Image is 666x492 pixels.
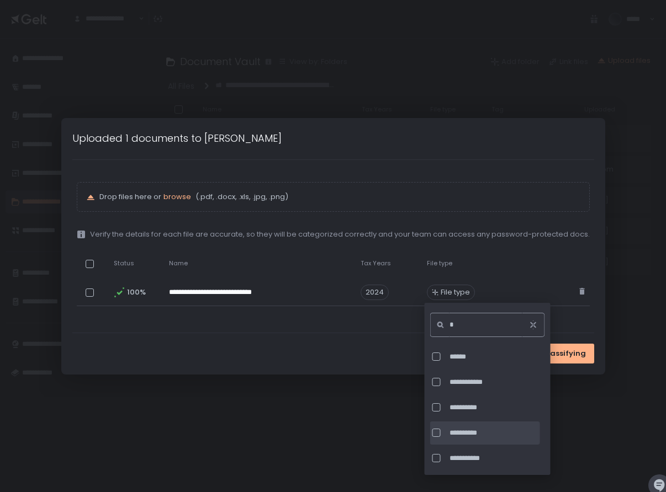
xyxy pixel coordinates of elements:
[114,259,134,268] span: Status
[99,192,580,202] p: Drop files here or
[427,259,452,268] span: File type
[169,259,188,268] span: Name
[72,131,282,146] h1: Uploaded 1 documents to [PERSON_NAME]
[127,287,145,297] span: 100%
[514,344,594,363] button: Done classifying
[361,259,391,268] span: Tax Years
[193,192,288,202] span: (.pdf, .docx, .xls, .jpg, .png)
[522,349,586,359] span: Done classifying
[163,192,191,202] button: browse
[361,285,389,300] span: 2024
[441,287,470,297] span: File type
[90,229,590,239] span: Verify the details for each file are accurate, so they will be categorized correctly and your tea...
